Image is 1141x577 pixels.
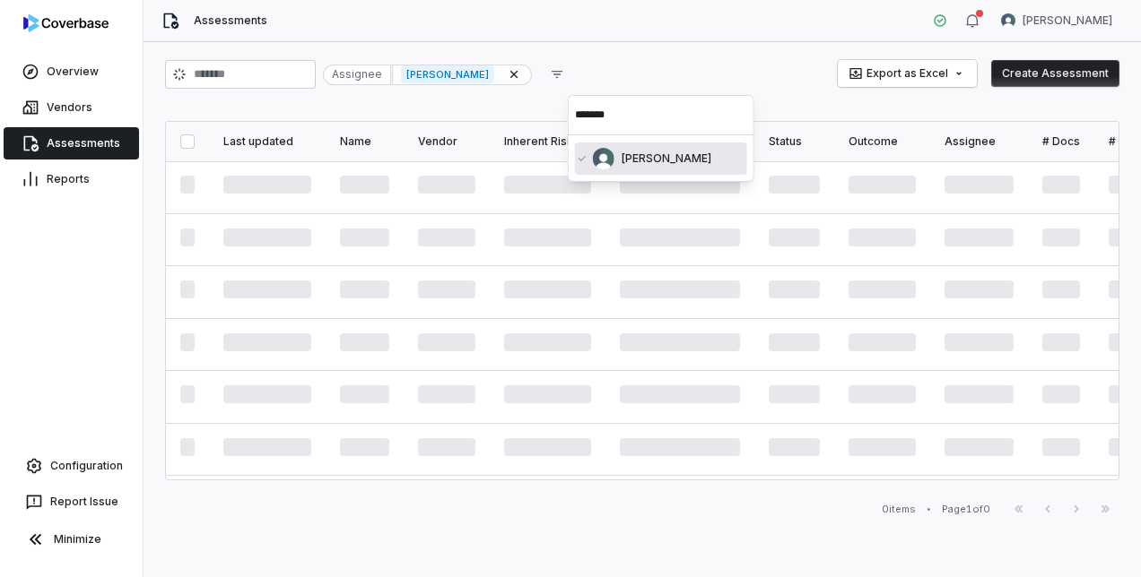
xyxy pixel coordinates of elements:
a: Reports [4,163,139,195]
div: Assignee [323,65,391,85]
div: • [927,503,931,515]
span: [PERSON_NAME] [622,151,711,166]
button: Minimize [7,521,135,557]
img: logo-D7KZi-bG.svg [23,14,109,32]
div: Outcome [849,134,916,149]
img: Sean Wozniak avatar [593,148,614,169]
div: Inherent Risk [504,134,591,149]
button: Sean Wozniak avatar[PERSON_NAME] [990,7,1123,34]
div: Vendor [418,134,475,149]
div: Name [340,134,389,149]
div: Page 1 of 0 [942,503,990,516]
a: Configuration [7,450,135,482]
button: Report Issue [7,486,135,518]
a: Overview [4,56,139,88]
div: Suggestions [568,135,754,182]
a: Vendors [4,91,139,124]
div: Status [769,134,820,149]
span: [PERSON_NAME] [1023,13,1112,28]
button: Export as Excel [838,60,977,87]
span: Assessments [194,13,267,28]
span: [PERSON_NAME] [401,65,494,83]
div: Assignee [945,134,1014,149]
img: Sean Wozniak avatar [1001,13,1015,28]
div: Last updated [223,134,311,149]
button: Create Assessment [991,60,1119,87]
a: Assessments [4,127,139,159]
div: 0 items [882,503,916,516]
div: [PERSON_NAME] [392,65,532,85]
div: # Docs [1042,134,1080,149]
